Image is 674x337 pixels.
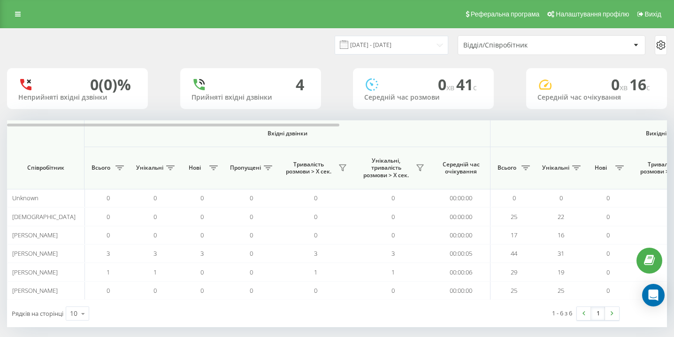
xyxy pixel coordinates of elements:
span: 0 [107,231,110,239]
div: Прийняті вхідні дзвінки [191,94,310,102]
span: 0 [153,231,157,239]
span: 16 [629,74,650,94]
span: Унікальні [542,164,569,172]
div: 10 [70,309,77,318]
span: Всього [89,164,113,172]
td: 00:00:00 [432,282,490,300]
span: Налаштування профілю [556,10,629,18]
span: 0 [606,286,610,295]
span: 0 [153,286,157,295]
span: 0 [438,74,456,94]
div: Неприйняті вхідні дзвінки [18,94,137,102]
span: [PERSON_NAME] [12,249,58,258]
span: Пропущені [230,164,261,172]
span: 0 [391,286,395,295]
span: 0 [606,249,610,258]
span: 1 [391,268,395,276]
span: 0 [606,231,610,239]
span: 0 [107,212,110,221]
span: Тривалість розмови > Х сек. [282,161,336,175]
div: Середній час розмови [364,94,483,102]
span: 16 [558,231,564,239]
span: 0 [611,74,629,94]
span: 0 [200,231,204,239]
span: 0 [606,194,610,202]
span: 0 [153,194,157,202]
td: 00:00:05 [432,244,490,263]
span: c [646,82,650,93]
span: 17 [511,231,517,239]
span: 25 [511,286,517,295]
span: Нові [183,164,207,172]
span: 0 [250,268,253,276]
span: 3 [314,249,317,258]
span: 1 [314,268,317,276]
span: 0 [314,231,317,239]
span: 0 [314,212,317,221]
span: 25 [511,212,517,221]
span: [DEMOGRAPHIC_DATA] [12,212,76,221]
span: [PERSON_NAME] [12,286,58,295]
span: 3 [391,249,395,258]
span: 0 [107,194,110,202]
span: 0 [391,194,395,202]
span: Унікальні [136,164,163,172]
div: 1 - 6 з 6 [552,308,572,318]
div: 4 [296,76,304,94]
div: Open Intercom Messenger [642,284,665,306]
span: 0 [153,212,157,221]
td: 00:00:00 [432,207,490,226]
span: 3 [200,249,204,258]
span: 0 [200,194,204,202]
div: Відділ/Співробітник [463,41,575,49]
span: 0 [559,194,563,202]
span: 3 [153,249,157,258]
span: 0 [250,212,253,221]
span: 0 [391,231,395,239]
span: Unknown [12,194,38,202]
span: 0 [391,212,395,221]
span: 0 [200,268,204,276]
span: 0 [200,286,204,295]
span: 29 [511,268,517,276]
span: 25 [558,286,564,295]
span: 22 [558,212,564,221]
span: Вхідні дзвінки [109,130,466,137]
span: 0 [200,212,204,221]
span: хв [446,82,456,93]
div: 0 (0)% [90,76,131,94]
span: Реферальна програма [471,10,540,18]
span: Всього [495,164,519,172]
span: 41 [456,74,477,94]
span: 0 [606,268,610,276]
span: 0 [314,194,317,202]
span: 0 [250,249,253,258]
div: Середній час очікування [537,94,656,102]
span: 0 [250,231,253,239]
span: 0 [107,286,110,295]
span: Середній час очікування [439,161,483,175]
span: 0 [513,194,516,202]
span: Нові [589,164,613,172]
span: 31 [558,249,564,258]
span: 44 [511,249,517,258]
td: 00:00:00 [432,226,490,244]
a: 1 [591,307,605,320]
td: 00:00:00 [432,189,490,207]
span: Вихід [645,10,661,18]
span: 1 [107,268,110,276]
span: Рядків на сторінці [12,309,63,318]
span: [PERSON_NAME] [12,231,58,239]
span: 0 [314,286,317,295]
span: 3 [107,249,110,258]
span: 0 [606,212,610,221]
span: хв [620,82,629,93]
span: 1 [153,268,157,276]
span: Співробітник [15,164,76,172]
span: c [473,82,477,93]
span: Унікальні, тривалість розмови > Х сек. [359,157,413,179]
span: [PERSON_NAME] [12,268,58,276]
td: 00:00:06 [432,263,490,281]
span: 0 [250,194,253,202]
span: 19 [558,268,564,276]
